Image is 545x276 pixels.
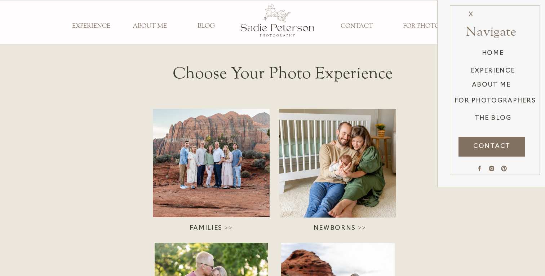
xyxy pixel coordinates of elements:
a: contact [466,142,518,152]
a: BLOG [182,22,230,30]
a: The blog [467,114,519,124]
a: For Photographers [454,96,536,106]
a: ABOUT ME [126,22,173,30]
a: About Me [465,80,517,91]
p: x [462,10,480,25]
a: home [470,49,515,59]
a: FOR PHOTOGRAPHERS [398,22,479,30]
h2: Choose Your Photo Experience [162,64,403,80]
a: EXPERIENCE [67,22,115,30]
a: Newborns >> [296,224,383,232]
a: CONTACT [333,22,381,30]
a: Experience [470,66,515,76]
h2: Navigate [453,25,529,43]
a: Families >> [168,224,254,232]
